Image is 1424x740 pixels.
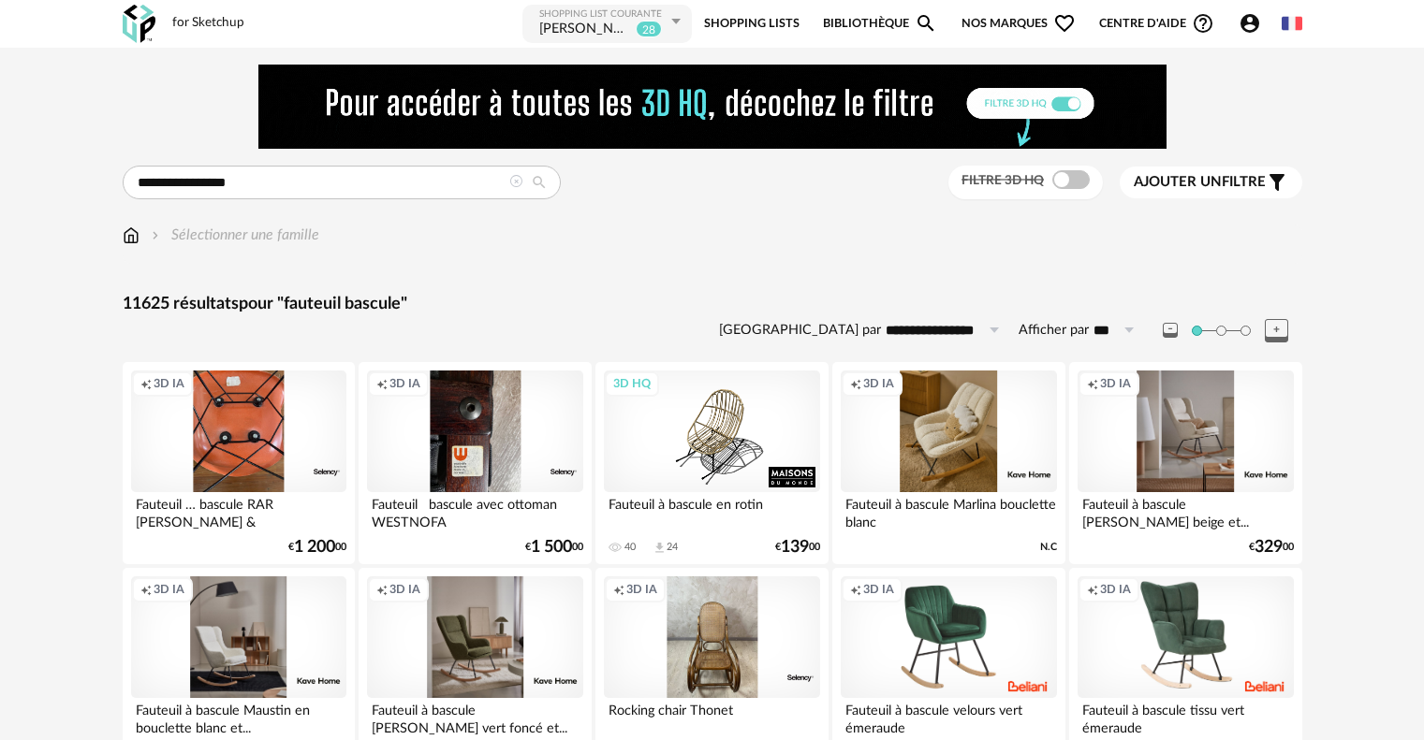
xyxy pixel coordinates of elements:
[288,541,346,554] div: € 00
[1239,12,1261,35] span: Account Circle icon
[636,21,662,37] sup: 28
[915,12,937,35] span: Magnify icon
[1069,362,1301,564] a: Creation icon 3D IA Fauteuil à bascule [PERSON_NAME] beige et... €32900
[367,698,582,735] div: Fauteuil à bascule [PERSON_NAME] vert foncé et...
[1099,12,1214,35] span: Centre d'aideHelp Circle Outline icon
[704,3,800,45] a: Shopping Lists
[1100,376,1131,391] span: 3D IA
[613,582,624,597] span: Creation icon
[172,15,244,32] div: for Sketchup
[667,541,678,554] div: 24
[850,582,861,597] span: Creation icon
[154,582,184,597] span: 3D IA
[1087,582,1098,597] span: Creation icon
[841,698,1056,735] div: Fauteuil à bascule velours vert émeraude
[140,582,152,597] span: Creation icon
[653,541,667,555] span: Download icon
[376,376,388,391] span: Creation icon
[1282,13,1302,34] img: fr
[962,3,1076,45] span: Nos marques
[605,371,659,396] div: 3D HQ
[1078,492,1293,530] div: Fauteuil à bascule [PERSON_NAME] beige et...
[1192,12,1214,35] span: Help Circle Outline icon
[832,362,1064,564] a: Creation icon 3D IA Fauteuil à bascule Marlina bouclette blanc N.C
[841,492,1056,530] div: Fauteuil à bascule Marlina bouclette blanc
[531,541,572,554] span: 1 500
[823,3,937,45] a: BibliothèqueMagnify icon
[863,582,894,597] span: 3D IA
[850,376,861,391] span: Creation icon
[131,492,346,530] div: Fauteuil … bascule RAR [PERSON_NAME] & [PERSON_NAME]...
[148,225,319,246] div: Sélectionner une famille
[1120,167,1302,198] button: Ajouter unfiltre Filter icon
[154,376,184,391] span: 3D IA
[1078,698,1293,735] div: Fauteuil à bascule tissu vert émeraude
[239,296,407,312] span: pour "fauteuil bascule"
[604,698,819,735] div: Rocking chair Thonet
[626,582,657,597] span: 3D IA
[525,541,583,554] div: € 00
[123,362,355,564] a: Creation icon 3D IA Fauteuil … bascule RAR [PERSON_NAME] & [PERSON_NAME]... €1 20000
[1134,175,1222,189] span: Ajouter un
[389,376,420,391] span: 3D IA
[123,294,1302,315] div: 11625 résultats
[539,21,632,39] div: PIRAUD Sylvie
[376,582,388,597] span: Creation icon
[1134,173,1266,192] span: filtre
[1040,541,1057,554] span: N.C
[1266,171,1288,194] span: Filter icon
[258,65,1167,149] img: FILTRE%20HQ%20NEW_V1%20(4).gif
[1249,541,1294,554] div: € 00
[719,322,881,340] label: [GEOGRAPHIC_DATA] par
[863,376,894,391] span: 3D IA
[1100,582,1131,597] span: 3D IA
[294,541,335,554] span: 1 200
[775,541,820,554] div: € 00
[1053,12,1076,35] span: Heart Outline icon
[1087,376,1098,391] span: Creation icon
[1239,12,1270,35] span: Account Circle icon
[148,225,163,246] img: svg+xml;base64,PHN2ZyB3aWR0aD0iMTYiIGhlaWdodD0iMTYiIHZpZXdCb3g9IjAgMCAxNiAxNiIgZmlsbD0ibm9uZSIgeG...
[781,541,809,554] span: 139
[539,8,667,21] div: Shopping List courante
[367,492,582,530] div: Fauteuil bascule avec ottoman WESTNOFA
[123,225,139,246] img: svg+xml;base64,PHN2ZyB3aWR0aD0iMTYiIGhlaWdodD0iMTciIHZpZXdCb3g9IjAgMCAxNiAxNyIgZmlsbD0ibm9uZSIgeG...
[131,698,346,735] div: Fauteuil à bascule Maustin en bouclette blanc et...
[140,376,152,391] span: Creation icon
[1255,541,1283,554] span: 329
[962,174,1044,187] span: Filtre 3D HQ
[604,492,819,530] div: Fauteuil à bascule en rotin
[389,582,420,597] span: 3D IA
[123,5,155,43] img: OXP
[1019,322,1089,340] label: Afficher par
[359,362,591,564] a: Creation icon 3D IA Fauteuil bascule avec ottoman WESTNOFA €1 50000
[624,541,636,554] div: 40
[595,362,828,564] a: 3D HQ Fauteuil à bascule en rotin 40 Download icon 24 €13900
